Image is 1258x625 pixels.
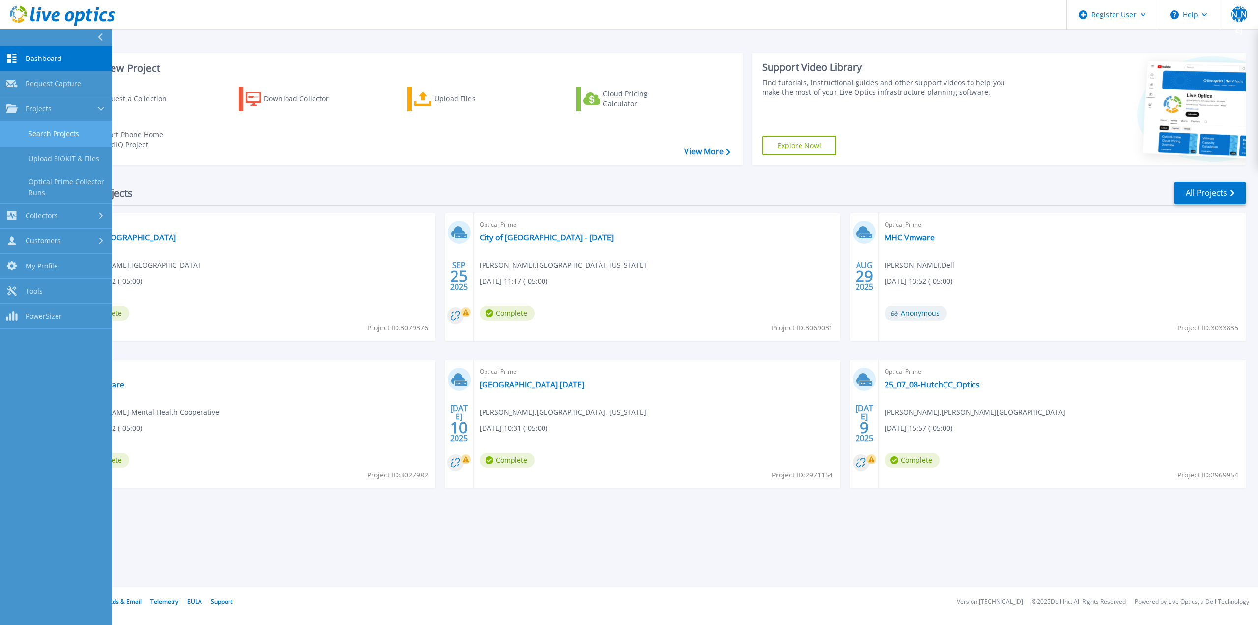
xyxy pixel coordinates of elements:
[434,89,513,109] div: Upload Files
[26,104,52,113] span: Projects
[855,405,874,441] div: [DATE] 2025
[450,272,468,280] span: 25
[885,260,954,270] span: [PERSON_NAME] , Dell
[96,130,173,149] div: Import Phone Home CloudIQ Project
[450,423,468,432] span: 10
[772,470,833,480] span: Project ID: 2971154
[26,54,62,63] span: Dashboard
[885,219,1240,230] span: Optical Prime
[855,258,874,294] div: AUG 2025
[1174,182,1246,204] a: All Projects
[70,87,179,111] a: Request a Collection
[74,233,176,242] a: WSSA-[GEOGRAPHIC_DATA]
[480,276,547,287] span: [DATE] 11:17 (-05:00)
[885,366,1240,377] span: Optical Prime
[480,453,535,468] span: Complete
[480,366,835,377] span: Optical Prime
[407,87,517,111] a: Upload Files
[239,87,348,111] a: Download Collector
[860,423,869,432] span: 9
[1177,323,1238,333] span: Project ID: 3033835
[367,470,428,480] span: Project ID: 3027982
[576,87,686,111] a: Cloud Pricing Calculator
[74,260,200,270] span: [PERSON_NAME] , [GEOGRAPHIC_DATA]
[772,323,833,333] span: Project ID: 3069031
[885,407,1065,417] span: [PERSON_NAME] , [PERSON_NAME][GEOGRAPHIC_DATA]
[264,89,343,109] div: Download Collector
[1135,599,1249,605] li: Powered by Live Optics, a Dell Technology
[480,407,646,417] span: [PERSON_NAME] , [GEOGRAPHIC_DATA], [US_STATE]
[450,405,468,441] div: [DATE] 2025
[885,306,947,321] span: Anonymous
[480,423,547,434] span: [DATE] 10:31 (-05:00)
[367,323,428,333] span: Project ID: 3079376
[26,237,61,245] span: Customers
[480,380,584,389] a: [GEOGRAPHIC_DATA] [DATE]
[1177,470,1238,480] span: Project ID: 2969954
[1032,599,1126,605] li: © 2025 Dell Inc. All Rights Reserved
[762,78,1017,97] div: Find tutorials, instructional guides and other support videos to help you make the most of your L...
[603,89,682,109] div: Cloud Pricing Calculator
[74,219,429,230] span: Optical Prime
[450,258,468,294] div: SEP 2025
[885,276,952,287] span: [DATE] 13:52 (-05:00)
[98,89,176,109] div: Request a Collection
[150,597,178,606] a: Telemetry
[74,366,429,377] span: Optical Prime
[885,233,935,242] a: MHC Vmware
[109,597,142,606] a: Ads & Email
[684,147,730,156] a: View More
[885,423,952,434] span: [DATE] 15:57 (-05:00)
[762,136,837,155] a: Explore Now!
[26,211,58,220] span: Collectors
[187,597,202,606] a: EULA
[480,306,535,321] span: Complete
[480,219,835,230] span: Optical Prime
[885,453,940,468] span: Complete
[26,312,62,321] span: PowerSizer
[480,233,614,242] a: City of [GEOGRAPHIC_DATA] - [DATE]
[762,61,1017,74] div: Support Video Library
[211,597,232,606] a: Support
[885,380,980,389] a: 25_07_08-HutchCC_Optics
[26,79,81,88] span: Request Capture
[26,287,43,296] span: Tools
[26,262,58,270] span: My Profile
[74,407,219,417] span: [PERSON_NAME] , Mental Health Cooperative
[856,272,873,280] span: 29
[957,599,1023,605] li: Version: [TECHNICAL_ID]
[70,63,730,74] h3: Start a New Project
[480,260,646,270] span: [PERSON_NAME] , [GEOGRAPHIC_DATA], [US_STATE]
